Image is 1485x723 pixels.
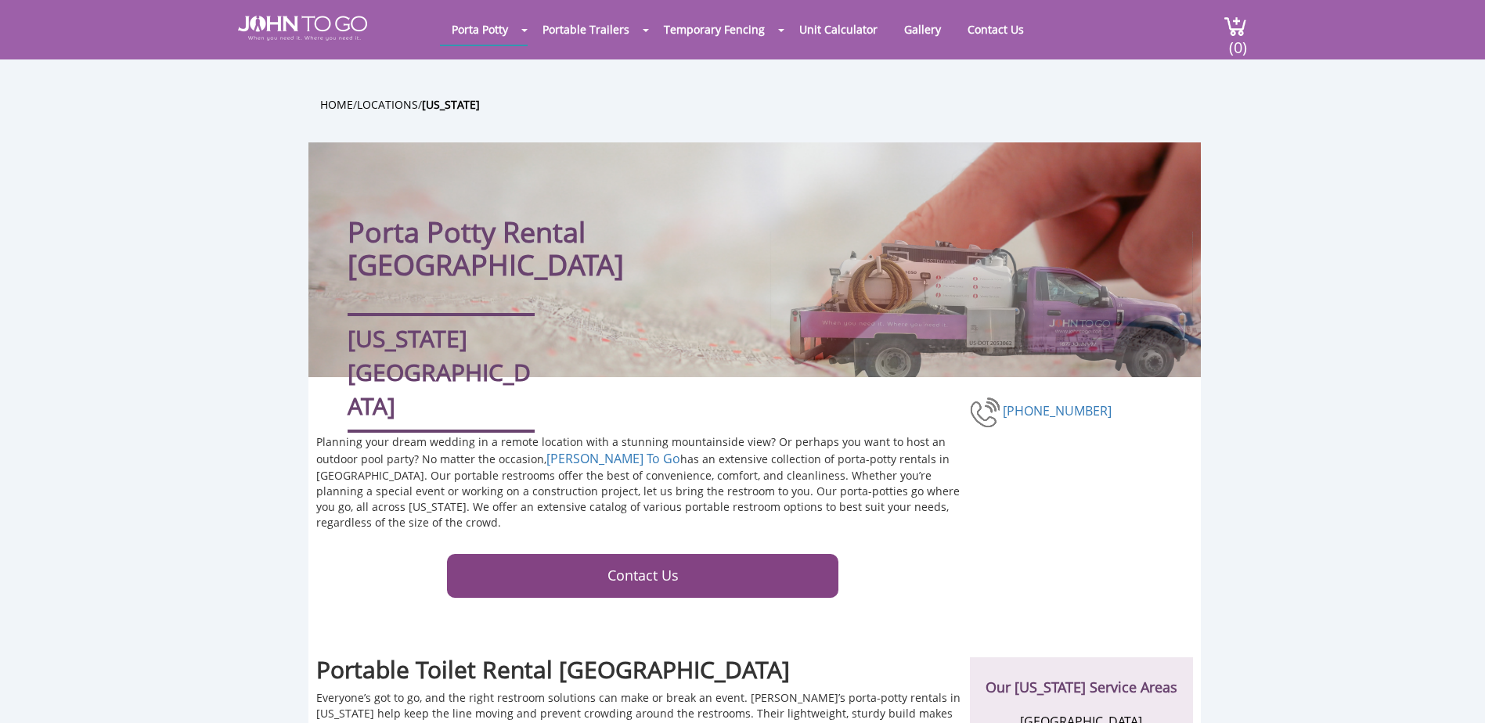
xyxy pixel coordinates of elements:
[440,14,520,45] a: Porta Potty
[238,16,367,41] img: JOHN to go
[652,14,777,45] a: Temporary Fencing
[956,14,1036,45] a: Contact Us
[892,14,953,45] a: Gallery
[348,313,535,433] div: [US_STATE][GEOGRAPHIC_DATA]
[1228,24,1247,58] span: (0)
[531,14,641,45] a: Portable Trailers
[770,232,1193,377] img: Truck
[316,434,946,466] span: Planning your dream wedding in a remote location with a stunning mountainside view? Or perhaps yo...
[986,657,1177,696] h2: Our [US_STATE] Service Areas
[447,554,838,598] a: Contact Us
[1422,660,1485,723] button: Live Chat
[348,174,852,282] h1: Porta Potty Rental [GEOGRAPHIC_DATA]
[316,653,790,685] span: Portable Toilet Rental [GEOGRAPHIC_DATA]
[546,450,680,467] a: [PERSON_NAME] To Go
[320,95,1213,113] ul: / /
[1003,402,1112,419] a: [PHONE_NUMBER]
[422,97,480,112] a: [US_STATE]
[357,97,418,112] a: Locations
[320,97,353,112] a: Home
[970,395,1003,430] img: phone-number
[316,484,960,530] span: Our porta-potties go where you go, all across [US_STATE]. We offer an extensive catalog of variou...
[788,14,889,45] a: Unit Calculator
[316,451,950,498] span: No matter the occasion, has an extensive collection of porta-potty rentals in [GEOGRAPHIC_DATA]. ...
[1224,16,1247,37] img: cart a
